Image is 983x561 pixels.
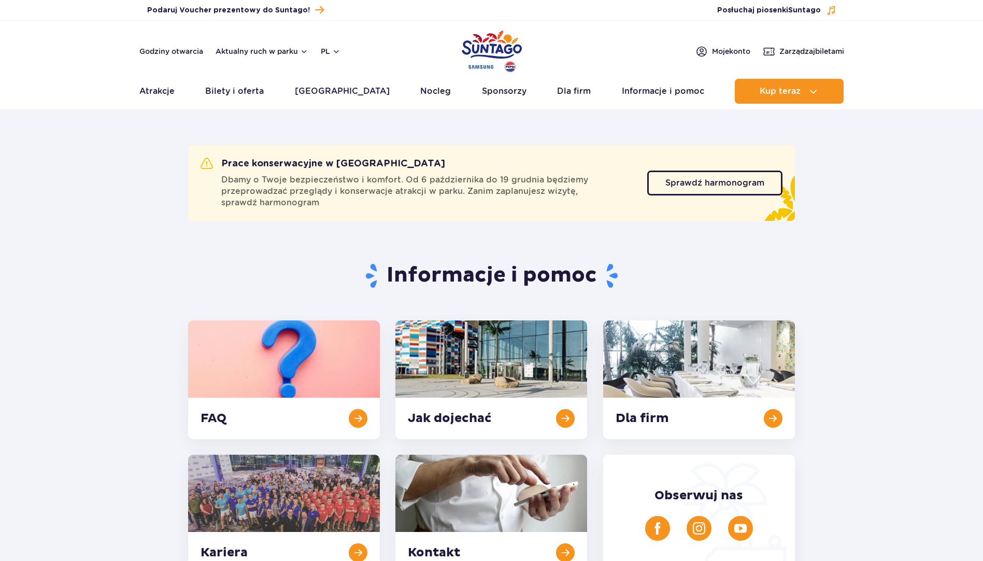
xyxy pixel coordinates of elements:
[712,46,750,57] span: Moje konto
[622,79,704,104] a: Informacje i pomoc
[647,171,782,195] a: Sprawdź harmonogram
[205,79,264,104] a: Bilety i oferta
[557,79,591,104] a: Dla firm
[788,7,821,14] span: Suntago
[651,522,664,535] img: Facebook
[216,47,308,55] button: Aktualny ruch w parku
[201,158,445,170] h2: Prace konserwacyjne w [GEOGRAPHIC_DATA]
[695,45,750,58] a: Mojekonto
[779,46,844,57] span: Zarządzaj biletami
[321,46,340,57] button: pl
[717,5,836,16] button: Posłuchaj piosenkiSuntago
[735,79,844,104] button: Kup teraz
[147,5,310,16] span: Podaruj Voucher prezentowy do Suntago!
[420,79,451,104] a: Nocleg
[139,79,175,104] a: Atrakcje
[665,179,764,187] span: Sprawdź harmonogram
[760,87,801,96] span: Kup teraz
[763,45,844,58] a: Zarządzajbiletami
[188,262,795,289] h1: Informacje i pomoc
[221,174,635,208] span: Dbamy o Twoje bezpieczeństwo i komfort. Od 6 października do 19 grudnia będziemy przeprowadzać pr...
[147,3,324,17] a: Podaruj Voucher prezentowy do Suntago!
[734,522,747,535] img: YouTube
[295,79,390,104] a: [GEOGRAPHIC_DATA]
[139,46,203,57] a: Godziny otwarcia
[654,488,743,503] span: Obserwuj nas
[462,26,522,74] a: Park of Poland
[482,79,526,104] a: Sponsorzy
[717,5,821,16] span: Posłuchaj piosenki
[693,522,705,535] img: Instagram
